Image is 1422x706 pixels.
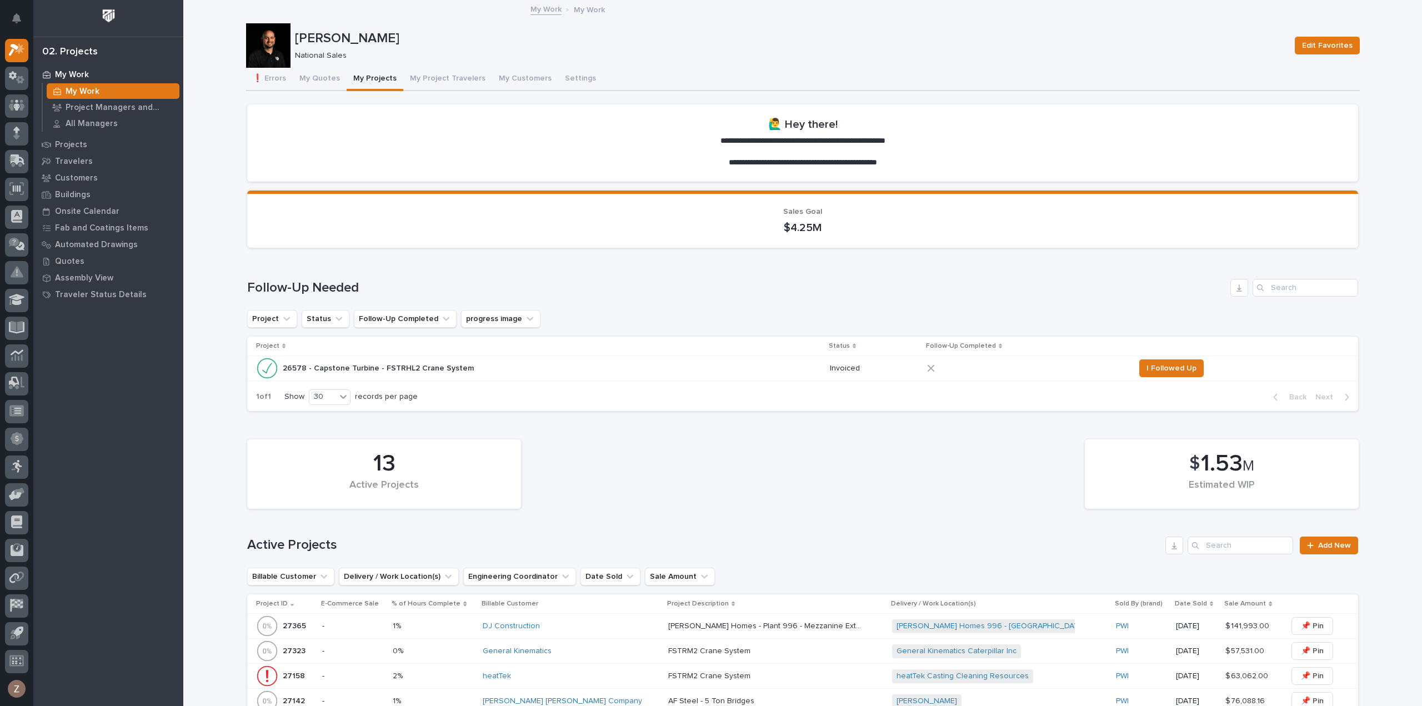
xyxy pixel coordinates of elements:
[403,68,492,91] button: My Project Travelers
[55,273,113,283] p: Assembly View
[321,598,379,610] p: E-Commerce Sale
[322,697,384,706] p: -
[247,310,297,328] button: Project
[283,669,307,681] p: 27158
[247,280,1226,296] h1: Follow-Up Needed
[897,697,957,706] a: [PERSON_NAME]
[530,2,562,15] a: My Work
[43,99,183,115] a: Project Managers and Engineers
[322,622,384,631] p: -
[1264,392,1311,402] button: Back
[322,672,384,681] p: -
[247,639,1358,664] tr: 2732327323 -0%0% General Kinematics FSTRM2 Crane SystemFSTRM2 Crane System General Kinematics Cat...
[483,697,642,706] a: [PERSON_NAME] [PERSON_NAME] Company
[33,153,183,169] a: Travelers
[55,257,84,267] p: Quotes
[247,356,1358,380] tr: 26578 - Capstone Turbine - FSTRHL2 Crane System26578 - Capstone Turbine - FSTRHL2 Crane System In...
[5,677,28,700] button: users-avatar
[283,362,476,373] p: 26578 - Capstone Turbine - FSTRHL2 Crane System
[1225,669,1270,681] p: $ 63,062.00
[1115,598,1163,610] p: Sold By (brand)
[1225,619,1271,631] p: $ 141,993.00
[1175,598,1207,610] p: Date Sold
[1301,644,1324,658] span: 📌 Pin
[926,340,996,352] p: Follow-Up Completed
[830,364,918,373] p: Invoiced
[1225,644,1266,656] p: $ 57,531.00
[339,568,459,585] button: Delivery / Work Location(s)
[482,598,538,610] p: Billable Customer
[897,647,1017,656] a: General Kinematics Caterpillar Inc
[283,619,308,631] p: 27365
[829,340,850,352] p: Status
[492,68,558,91] button: My Customers
[33,136,183,153] a: Projects
[483,647,552,656] a: General Kinematics
[1176,622,1216,631] p: [DATE]
[1225,694,1267,706] p: $ 76,088.16
[461,310,540,328] button: progress image
[55,70,89,80] p: My Work
[393,619,403,631] p: 1%
[1243,459,1254,473] span: M
[347,68,403,91] button: My Projects
[55,140,87,150] p: Projects
[1301,669,1324,683] span: 📌 Pin
[55,207,119,217] p: Onsite Calendar
[14,13,28,31] div: Notifications
[66,103,175,113] p: Project Managers and Engineers
[668,694,757,706] p: AF Steel - 5 Ton Bridges
[42,46,98,58] div: 02. Projects
[247,383,280,410] p: 1 of 1
[354,310,457,328] button: Follow-Up Completed
[1176,647,1216,656] p: [DATE]
[668,669,753,681] p: FSTRM2 Crane System
[1201,452,1243,475] span: 1.53
[1224,598,1266,610] p: Sale Amount
[483,622,540,631] a: DJ Construction
[1300,537,1358,554] a: Add New
[33,203,183,219] a: Onsite Calendar
[897,622,1085,631] a: [PERSON_NAME] Homes 996 - [GEOGRAPHIC_DATA]
[33,253,183,269] a: Quotes
[392,598,460,610] p: % of Hours Complete
[1189,453,1200,474] span: $
[1116,622,1129,631] a: PWI
[483,672,511,681] a: heatTek
[283,694,307,706] p: 27142
[295,51,1281,61] p: National Sales
[322,647,384,656] p: -
[1291,642,1333,660] button: 📌 Pin
[284,392,304,402] p: Show
[1146,362,1196,375] span: I Followed Up
[247,568,334,585] button: Billable Customer
[66,87,99,97] p: My Work
[1176,697,1216,706] p: [DATE]
[247,614,1358,639] tr: 2736527365 -1%1% DJ Construction [PERSON_NAME] Homes - Plant 996 - Mezzanine Extension and Catwal...
[1295,37,1360,54] button: Edit Favorites
[33,219,183,236] a: Fab and Coatings Items
[247,664,1358,689] tr: 2715827158 -2%2% heatTek FSTRM2 Crane SystemFSTRM2 Crane System heatTek Casting Cleaning Resource...
[43,83,183,99] a: My Work
[1253,279,1358,297] input: Search
[256,598,288,610] p: Project ID
[1315,392,1340,402] span: Next
[1283,392,1306,402] span: Back
[266,479,502,503] div: Active Projects
[1302,39,1353,52] span: Edit Favorites
[293,68,347,91] button: My Quotes
[1116,647,1129,656] a: PWI
[256,340,279,352] p: Project
[1301,619,1324,633] span: 📌 Pin
[580,568,640,585] button: Date Sold
[283,644,308,656] p: 27323
[393,644,405,656] p: 0%
[645,568,715,585] button: Sale Amount
[55,290,147,300] p: Traveler Status Details
[574,3,605,15] p: My Work
[1311,392,1358,402] button: Next
[768,118,838,131] h2: 🙋‍♂️ Hey there!
[33,186,183,203] a: Buildings
[309,391,336,403] div: 30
